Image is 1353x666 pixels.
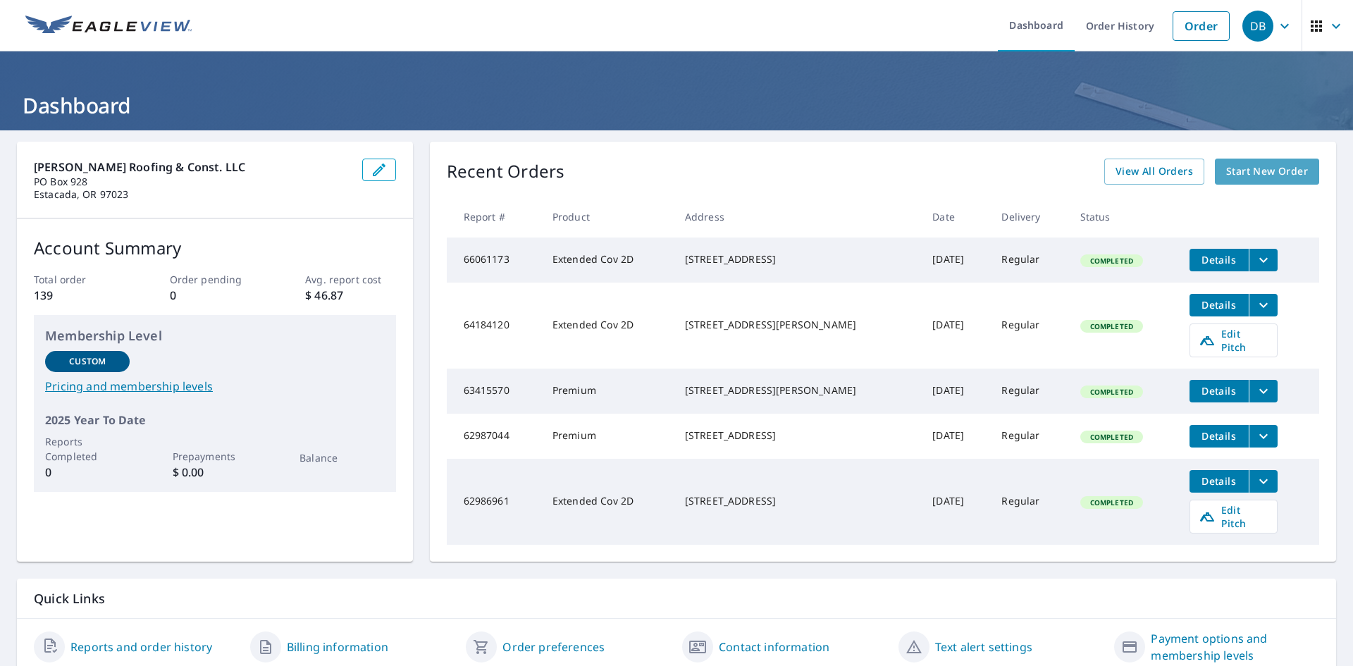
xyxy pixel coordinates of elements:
[685,252,910,266] div: [STREET_ADDRESS]
[173,464,257,481] p: $ 0.00
[1198,474,1240,488] span: Details
[1215,159,1319,185] a: Start New Order
[935,639,1032,655] a: Text alert settings
[17,91,1336,120] h1: Dashboard
[921,414,990,459] td: [DATE]
[1249,380,1278,402] button: filesDropdownBtn-63415570
[45,464,130,481] p: 0
[1198,253,1240,266] span: Details
[305,287,395,304] p: $ 46.87
[34,272,124,287] p: Total order
[921,369,990,414] td: [DATE]
[990,369,1068,414] td: Regular
[45,412,385,428] p: 2025 Year To Date
[1190,470,1249,493] button: detailsBtn-62986961
[34,287,124,304] p: 139
[1082,432,1142,442] span: Completed
[685,318,910,332] div: [STREET_ADDRESS][PERSON_NAME]
[1198,384,1240,397] span: Details
[921,196,990,238] th: Date
[502,639,605,655] a: Order preferences
[1199,327,1268,354] span: Edit Pitch
[447,459,541,545] td: 62986961
[1249,470,1278,493] button: filesDropdownBtn-62986961
[447,414,541,459] td: 62987044
[990,196,1068,238] th: Delivery
[69,355,106,368] p: Custom
[447,369,541,414] td: 63415570
[1190,249,1249,271] button: detailsBtn-66061173
[1190,425,1249,448] button: detailsBtn-62987044
[305,272,395,287] p: Avg. report cost
[34,188,351,201] p: Estacada, OR 97023
[34,175,351,188] p: PO Box 928
[45,434,130,464] p: Reports Completed
[541,459,674,545] td: Extended Cov 2D
[541,196,674,238] th: Product
[921,238,990,283] td: [DATE]
[1190,323,1278,357] a: Edit Pitch
[1249,249,1278,271] button: filesDropdownBtn-66061173
[990,238,1068,283] td: Regular
[45,378,385,395] a: Pricing and membership levels
[45,326,385,345] p: Membership Level
[1151,630,1319,664] a: Payment options and membership levels
[1116,163,1193,180] span: View All Orders
[447,238,541,283] td: 66061173
[541,369,674,414] td: Premium
[1242,11,1273,42] div: DB
[1198,429,1240,443] span: Details
[1190,380,1249,402] button: detailsBtn-63415570
[447,283,541,369] td: 64184120
[1249,425,1278,448] button: filesDropdownBtn-62987044
[719,639,829,655] a: Contact information
[70,639,212,655] a: Reports and order history
[990,414,1068,459] td: Regular
[685,428,910,443] div: [STREET_ADDRESS]
[287,639,388,655] a: Billing information
[1173,11,1230,41] a: Order
[1069,196,1178,238] th: Status
[170,272,260,287] p: Order pending
[170,287,260,304] p: 0
[990,283,1068,369] td: Regular
[1082,498,1142,507] span: Completed
[173,449,257,464] p: Prepayments
[990,459,1068,545] td: Regular
[1082,256,1142,266] span: Completed
[921,283,990,369] td: [DATE]
[685,494,910,508] div: [STREET_ADDRESS]
[34,159,351,175] p: [PERSON_NAME] Roofing & Const. LLC
[447,159,565,185] p: Recent Orders
[1226,163,1308,180] span: Start New Order
[1082,387,1142,397] span: Completed
[541,238,674,283] td: Extended Cov 2D
[541,414,674,459] td: Premium
[1199,503,1268,530] span: Edit Pitch
[541,283,674,369] td: Extended Cov 2D
[685,383,910,397] div: [STREET_ADDRESS][PERSON_NAME]
[1082,321,1142,331] span: Completed
[1104,159,1204,185] a: View All Orders
[34,590,1319,608] p: Quick Links
[1198,298,1240,312] span: Details
[1249,294,1278,316] button: filesDropdownBtn-64184120
[299,450,384,465] p: Balance
[447,196,541,238] th: Report #
[1190,294,1249,316] button: detailsBtn-64184120
[674,196,921,238] th: Address
[921,459,990,545] td: [DATE]
[25,16,192,37] img: EV Logo
[1190,500,1278,534] a: Edit Pitch
[34,235,396,261] p: Account Summary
